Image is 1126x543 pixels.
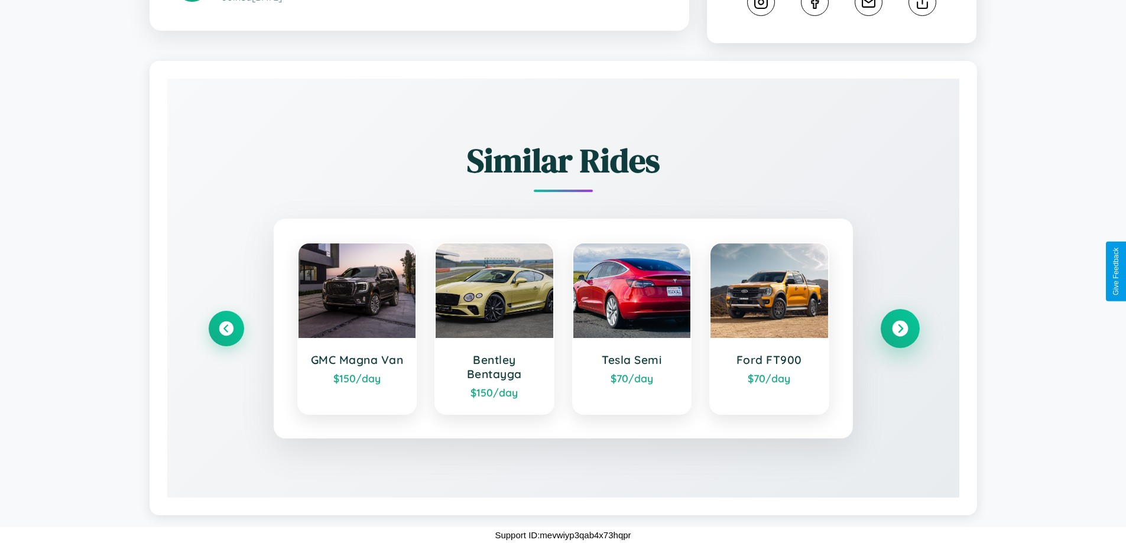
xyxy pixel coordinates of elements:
[209,138,918,183] h2: Similar Rides
[495,527,631,543] p: Support ID: mevwiyp3qab4x73hqpr
[722,353,816,367] h3: Ford FT900
[585,353,679,367] h3: Tesla Semi
[310,353,404,367] h3: GMC Magna Van
[722,372,816,385] div: $ 70 /day
[572,242,692,415] a: Tesla Semi$70/day
[709,242,829,415] a: Ford FT900$70/day
[434,242,554,415] a: Bentley Bentayga$150/day
[1112,248,1120,295] div: Give Feedback
[447,386,541,399] div: $ 150 /day
[585,372,679,385] div: $ 70 /day
[447,353,541,381] h3: Bentley Bentayga
[297,242,417,415] a: GMC Magna Van$150/day
[310,372,404,385] div: $ 150 /day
